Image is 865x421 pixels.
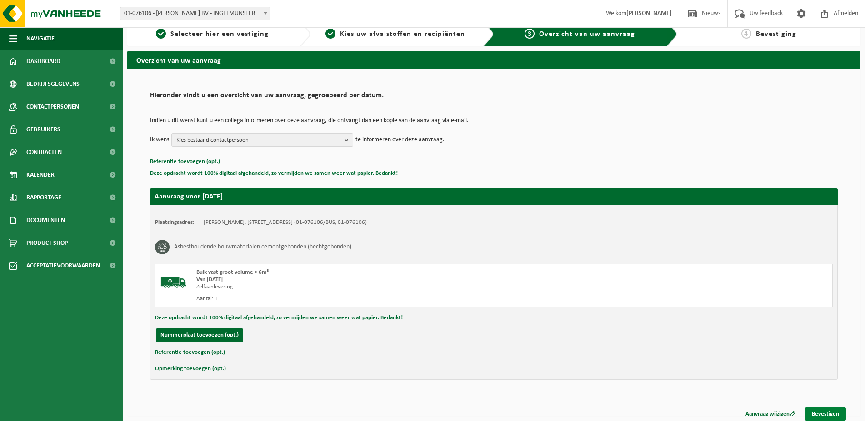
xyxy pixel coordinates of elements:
span: 3 [525,29,535,39]
h2: Hieronder vindt u een overzicht van uw aanvraag, gegroepeerd per datum. [150,92,838,104]
span: Kies bestaand contactpersoon [176,134,341,147]
span: Documenten [26,209,65,232]
span: Contracten [26,141,62,163]
td: [PERSON_NAME], [STREET_ADDRESS] (01-076106/BUS, 01-076106) [204,219,367,226]
span: Contactpersonen [26,95,79,118]
span: 1 [156,29,166,39]
button: Referentie toevoegen (opt.) [150,156,220,168]
span: Acceptatievoorwaarden [26,254,100,277]
span: 4 [741,29,751,39]
span: Bevestiging [756,30,796,38]
a: Bevestigen [805,407,846,421]
span: 01-076106 - JONCKHEERE DIETER BV - INGELMUNSTER [120,7,270,20]
span: 2 [325,29,335,39]
a: 1Selecteer hier een vestiging [132,29,292,40]
p: te informeren over deze aanvraag. [355,133,445,147]
span: Product Shop [26,232,68,254]
p: Ik wens [150,133,169,147]
a: 2Kies uw afvalstoffen en recipiënten [315,29,475,40]
strong: [PERSON_NAME] [626,10,672,17]
div: Aantal: 1 [196,295,530,302]
strong: Aanvraag voor [DATE] [155,193,223,200]
span: Rapportage [26,186,61,209]
button: Kies bestaand contactpersoon [171,133,353,147]
button: Referentie toevoegen (opt.) [155,347,225,358]
span: Bulk vast groot volume > 6m³ [196,269,269,275]
p: Indien u dit wenst kunt u een collega informeren over deze aanvraag, die ontvangt dan een kopie v... [150,118,838,124]
span: Bedrijfsgegevens [26,73,80,95]
span: Dashboard [26,50,60,73]
h2: Overzicht van uw aanvraag [127,51,860,69]
span: Navigatie [26,27,55,50]
strong: Plaatsingsadres: [155,219,195,225]
a: Aanvraag wijzigen [739,407,802,421]
button: Opmerking toevoegen (opt.) [155,363,226,375]
span: Kies uw afvalstoffen en recipiënten [340,30,465,38]
button: Deze opdracht wordt 100% digitaal afgehandeld, zo vermijden we samen weer wat papier. Bedankt! [150,168,398,179]
div: Zelfaanlevering [196,283,530,291]
span: Kalender [26,163,55,186]
button: Deze opdracht wordt 100% digitaal afgehandeld, zo vermijden we samen weer wat papier. Bedankt! [155,312,403,324]
button: Nummerplaat toevoegen (opt.) [156,328,243,342]
span: Overzicht van uw aanvraag [539,30,635,38]
img: BL-SO-LV.png [160,269,187,296]
strong: Van [DATE] [196,277,223,282]
span: Selecteer hier een vestiging [170,30,269,38]
h3: Asbesthoudende bouwmaterialen cementgebonden (hechtgebonden) [174,240,351,254]
span: Gebruikers [26,118,60,141]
